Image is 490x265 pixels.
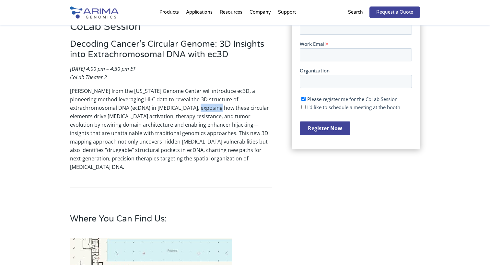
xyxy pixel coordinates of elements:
[70,6,119,19] img: Arima-Genomics-logo
[70,65,135,72] em: [DATE] 4:00 pm – 4:30 pm ET
[70,74,107,81] em: CoLab Theater 2
[70,87,272,171] p: [PERSON_NAME] from the [US_STATE] Genome Center will introduce ec3D, a pioneering method leveragi...
[348,8,363,17] p: Search
[70,19,272,39] h2: CoLab Session
[70,39,272,65] h3: Decoding Cancer’s Circular Genome: 3D Insights into Extrachromosomal DNA with ec3D
[369,6,420,18] a: Request a Quote
[70,214,272,229] h3: Where You Can Find Us:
